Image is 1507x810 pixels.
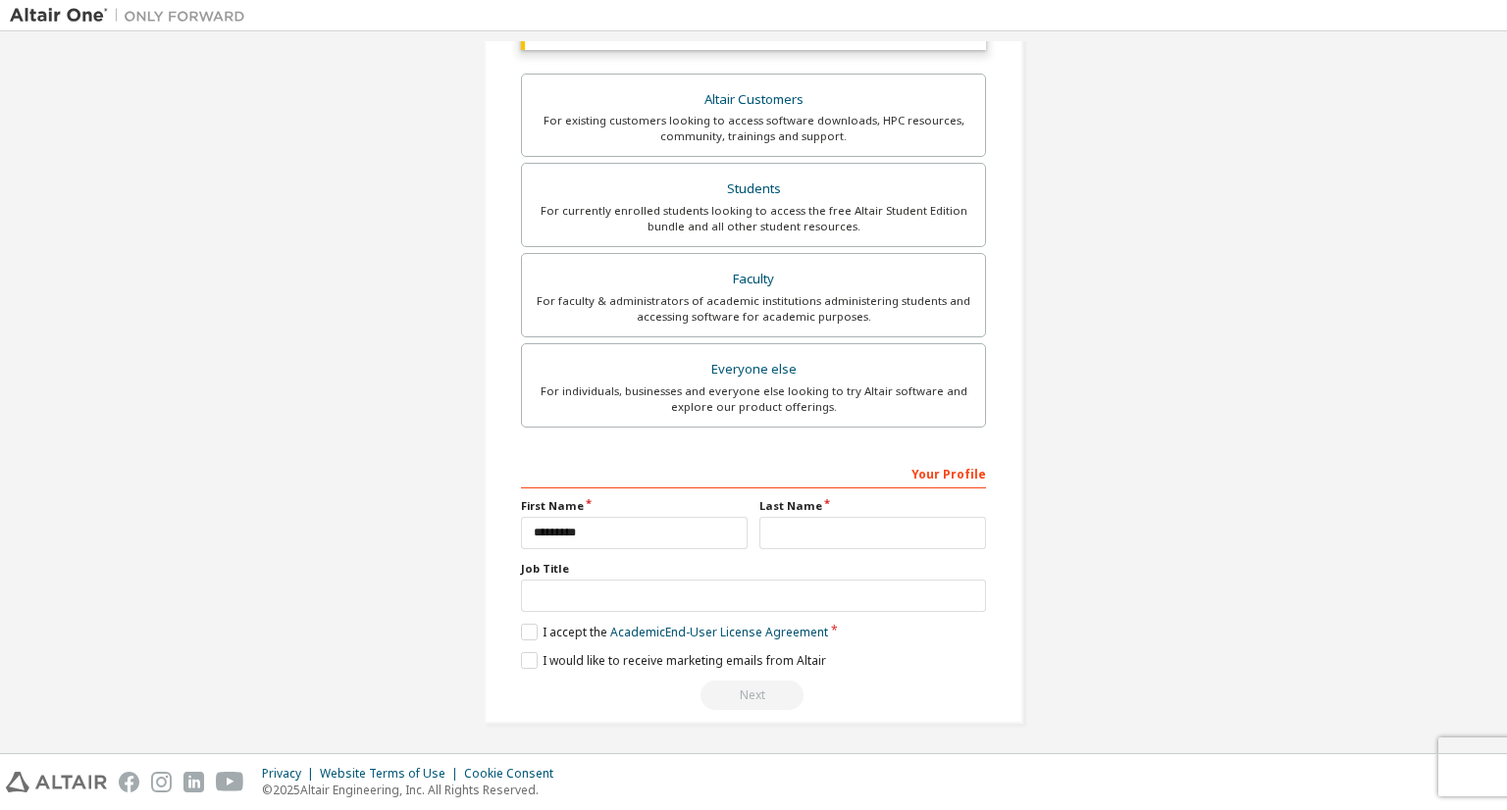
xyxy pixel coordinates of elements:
[534,356,973,383] div: Everyone else
[262,766,320,782] div: Privacy
[534,383,973,415] div: For individuals, businesses and everyone else looking to try Altair software and explore our prod...
[320,766,464,782] div: Website Terms of Use
[534,266,973,293] div: Faculty
[151,772,172,792] img: instagram.svg
[262,782,565,798] p: © 2025 Altair Engineering, Inc. All Rights Reserved.
[10,6,255,25] img: Altair One
[521,498,748,514] label: First Name
[534,113,973,144] div: For existing customers looking to access software downloads, HPC resources, community, trainings ...
[534,293,973,325] div: For faculty & administrators of academic institutions administering students and accessing softwa...
[464,766,565,782] div: Cookie Consent
[521,652,826,669] label: I would like to receive marketing emails from Altair
[183,772,204,792] img: linkedin.svg
[759,498,986,514] label: Last Name
[610,624,828,640] a: Academic End-User License Agreement
[534,203,973,234] div: For currently enrolled students looking to access the free Altair Student Edition bundle and all ...
[521,681,986,710] div: Read and acccept EULA to continue
[521,457,986,488] div: Your Profile
[521,561,986,577] label: Job Title
[6,772,107,792] img: altair_logo.svg
[534,86,973,114] div: Altair Customers
[119,772,139,792] img: facebook.svg
[534,176,973,203] div: Students
[216,772,244,792] img: youtube.svg
[521,624,828,640] label: I accept the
